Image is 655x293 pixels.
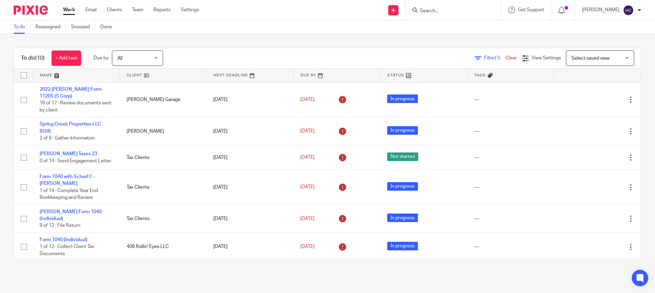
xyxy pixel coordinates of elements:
[623,5,634,16] img: svg%3E
[120,82,207,117] td: [PERSON_NAME] Garage
[206,233,293,261] td: [DATE]
[518,8,544,12] span: Get Support
[14,20,30,34] a: To do
[206,145,293,170] td: [DATE]
[14,5,48,15] img: Pixie
[387,152,418,161] span: Not started
[40,188,98,200] span: 1 of 14 · Complete Year End Bookkeeping and Review
[582,6,620,13] p: [PERSON_NAME]
[63,6,75,13] a: Work
[387,94,418,103] span: In progress
[300,129,315,134] span: [DATE]
[71,20,95,34] a: Snoozed
[132,6,143,13] a: Team
[484,56,506,60] span: Filter
[120,117,207,145] td: [PERSON_NAME]
[120,145,207,170] td: Tax Clients
[474,96,548,103] div: ---
[35,20,66,34] a: Reassigned
[206,205,293,233] td: [DATE]
[387,242,418,250] span: In progress
[387,126,418,135] span: In progress
[40,136,95,141] span: 2 of 6 · Gather Information
[35,55,45,61] span: (10)
[107,6,122,13] a: Clients
[474,128,548,135] div: ---
[120,233,207,261] td: 406 Rollin' Eyes LLC
[474,243,548,250] div: ---
[300,155,315,160] span: [DATE]
[100,20,117,34] a: Done
[506,56,517,60] a: Clear
[300,97,315,102] span: [DATE]
[52,50,81,66] a: + Add task
[40,101,112,113] span: 16 of 17 · Review documents sent by client
[40,151,97,156] a: [PERSON_NAME] Taxes 23
[40,174,95,186] a: Form 1040 with Sched C - [PERSON_NAME]
[21,55,45,62] h1: To do
[387,182,418,191] span: In progress
[40,223,81,228] span: 9 of 12 · File Return
[300,185,315,190] span: [DATE]
[474,184,548,191] div: ---
[120,170,207,205] td: Tax Clients
[40,87,102,99] a: 2022 [PERSON_NAME] Form 1120S (S Corp)
[40,237,87,242] a: Form 1040 (Individual)
[40,209,102,221] a: [PERSON_NAME] Form 1040 (Individual)
[117,56,122,61] span: All
[474,215,548,222] div: ---
[206,170,293,205] td: [DATE]
[154,6,171,13] a: Reports
[300,216,315,221] span: [DATE]
[300,244,315,249] span: [DATE]
[387,214,418,222] span: In progress
[474,154,548,161] div: ---
[85,6,97,13] a: Email
[419,8,481,14] input: Search
[120,205,207,233] td: Tax Clients
[40,122,101,133] a: Spring Creek Properties LLC BOIR
[206,117,293,145] td: [DATE]
[40,244,94,256] span: 1 of 12 · Collect Client Tax Documents
[181,6,199,13] a: Settings
[532,56,561,60] span: View Settings
[495,56,500,60] span: (1)
[93,55,108,61] p: Due by
[474,73,486,77] span: Tags
[206,82,293,117] td: [DATE]
[40,159,111,163] span: 0 of 14 · Send Engagement Letter
[571,56,610,61] span: Select saved view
